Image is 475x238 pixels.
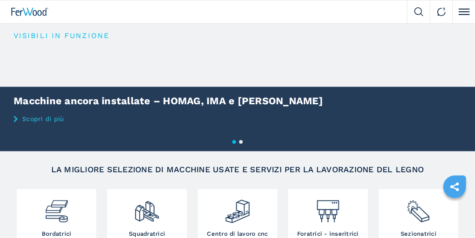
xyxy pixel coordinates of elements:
h3: Centro di lavoro cnc [207,231,268,237]
img: foratrici_inseritrici_2.png [315,191,341,224]
img: centro_di_lavoro_cnc_2.png [225,191,251,224]
img: Ferwood [11,8,49,16]
iframe: Chat [436,197,468,231]
h3: Foratrici - inseritrici [297,231,359,237]
button: 2 [239,140,243,144]
img: Search [414,7,423,16]
h3: Sezionatrici [401,231,436,237]
img: Contact us [437,7,446,16]
button: 1 [232,140,236,144]
h3: Bordatrici [42,231,72,237]
img: bordatrici_1.png [44,191,70,224]
a: sharethis [443,175,466,198]
img: sezionatrici_2.png [405,191,431,224]
h2: LA MIGLIORE SELEZIONE DI MACCHINE USATE E SERVIZI PER LA LAVORAZIONE DEL LEGNO [34,165,441,174]
button: Click to toggle menu [452,0,475,23]
img: squadratrici_2.png [134,191,160,224]
h3: Squadratrici [129,231,165,237]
